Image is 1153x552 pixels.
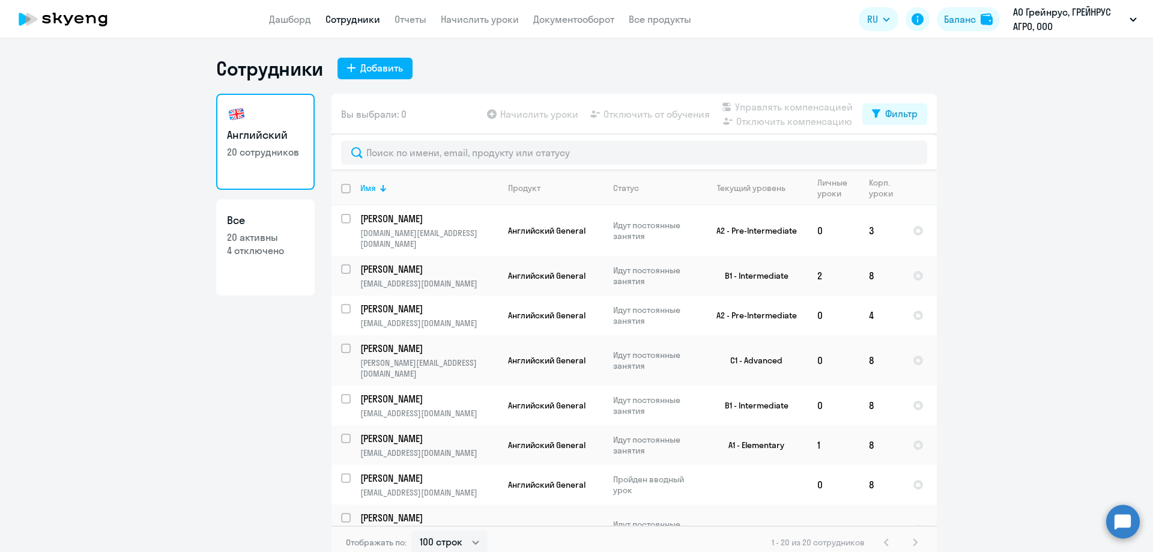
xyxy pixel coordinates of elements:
input: Поиск по имени, email, продукту или статусу [341,141,927,165]
p: [PERSON_NAME] [360,472,496,485]
td: A2 - Pre-Intermediate [696,205,808,256]
p: [PERSON_NAME] [360,511,496,524]
img: balance [981,13,993,25]
a: Отчеты [395,13,426,25]
div: Добавить [360,61,403,75]
a: Документооборот [533,13,614,25]
td: A2 - Pre-Intermediate [696,296,808,335]
a: [PERSON_NAME] [360,212,498,225]
div: Имя [360,183,376,193]
a: Все продукты [629,13,691,25]
a: Английский20 сотрудников [216,94,315,190]
a: [PERSON_NAME] [360,392,498,405]
p: [PERSON_NAME] [360,212,496,225]
span: Английский General [508,479,586,490]
div: Текущий уровень [706,183,807,193]
td: 8 [859,335,903,386]
span: Английский General [508,225,586,236]
span: Отображать по: [346,537,407,548]
p: [EMAIL_ADDRESS][DOMAIN_NAME] [360,408,498,419]
p: Идут постоянные занятия [613,434,695,456]
td: B1 - Intermediate [696,386,808,425]
td: 8 [859,386,903,425]
p: [PERSON_NAME][EMAIL_ADDRESS][DOMAIN_NAME] [360,357,498,379]
td: B1 - Intermediate [696,256,808,296]
span: Английский General [508,524,586,535]
p: [EMAIL_ADDRESS][DOMAIN_NAME] [360,487,498,498]
span: Английский General [508,310,586,321]
a: Все20 активны4 отключено [216,199,315,296]
div: Баланс [944,12,976,26]
p: Пройден вводный урок [613,474,695,496]
p: 20 сотрудников [227,145,304,159]
a: Сотрудники [325,13,380,25]
td: 0 [808,386,859,425]
div: Личные уроки [817,177,848,199]
button: Добавить [337,58,413,79]
span: RU [867,12,878,26]
p: 20 активны [227,231,304,244]
a: [PERSON_NAME] [360,262,498,276]
td: C1 - Advanced [696,335,808,386]
button: Фильтр [862,103,927,125]
p: [EMAIL_ADDRESS][DOMAIN_NAME] [360,318,498,329]
h3: Все [227,213,304,228]
p: [PERSON_NAME] [360,262,496,276]
p: [PERSON_NAME] [360,342,496,355]
button: RU [859,7,898,31]
div: Статус [613,183,695,193]
h3: Английский [227,127,304,143]
span: Вы выбрали: 0 [341,107,407,121]
div: Личные уроки [817,177,859,199]
span: Английский General [508,270,586,281]
td: 3 [859,205,903,256]
div: Статус [613,183,639,193]
p: [PERSON_NAME] [360,302,496,315]
a: [PERSON_NAME] [360,342,498,355]
span: Английский General [508,400,586,411]
td: A1 - Elementary [696,425,808,465]
span: Английский General [508,440,586,450]
p: [PERSON_NAME] [360,392,496,405]
p: Идут постоянные занятия [613,265,695,287]
td: 4 [859,296,903,335]
td: 1 [808,425,859,465]
a: [PERSON_NAME] [360,302,498,315]
td: 0 [808,205,859,256]
p: Идут постоянные занятия [613,395,695,416]
td: 0 [808,465,859,505]
button: Балансbalance [937,7,1000,31]
p: Идут постоянные занятия [613,305,695,326]
div: Корп. уроки [869,177,893,199]
span: Английский General [508,355,586,366]
p: [PERSON_NAME] [360,432,496,445]
p: 4 отключено [227,244,304,257]
a: [PERSON_NAME] [360,472,498,485]
div: Продукт [508,183,540,193]
td: 8 [859,256,903,296]
div: Корп. уроки [869,177,903,199]
p: Идут постоянные занятия [613,519,695,541]
td: 8 [859,465,903,505]
div: Имя [360,183,498,193]
a: Дашборд [269,13,311,25]
p: Идут постоянные занятия [613,220,695,241]
td: 2 [808,256,859,296]
div: Продукт [508,183,603,193]
div: Фильтр [885,106,918,121]
div: Текущий уровень [717,183,785,193]
p: [DOMAIN_NAME][EMAIL_ADDRESS][DOMAIN_NAME] [360,228,498,249]
button: АО Грейнрус, ГРЕЙНРУС АГРО, ООО [1007,5,1143,34]
p: [EMAIL_ADDRESS][DOMAIN_NAME] [360,447,498,458]
td: 0 [808,296,859,335]
a: [PERSON_NAME] [360,432,498,445]
h1: Сотрудники [216,56,323,80]
p: АО Грейнрус, ГРЕЙНРУС АГРО, ООО [1013,5,1125,34]
td: 8 [859,425,903,465]
td: 0 [808,335,859,386]
a: Начислить уроки [441,13,519,25]
p: Идут постоянные занятия [613,350,695,371]
img: english [227,105,246,124]
p: [EMAIL_ADDRESS][DOMAIN_NAME] [360,278,498,289]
